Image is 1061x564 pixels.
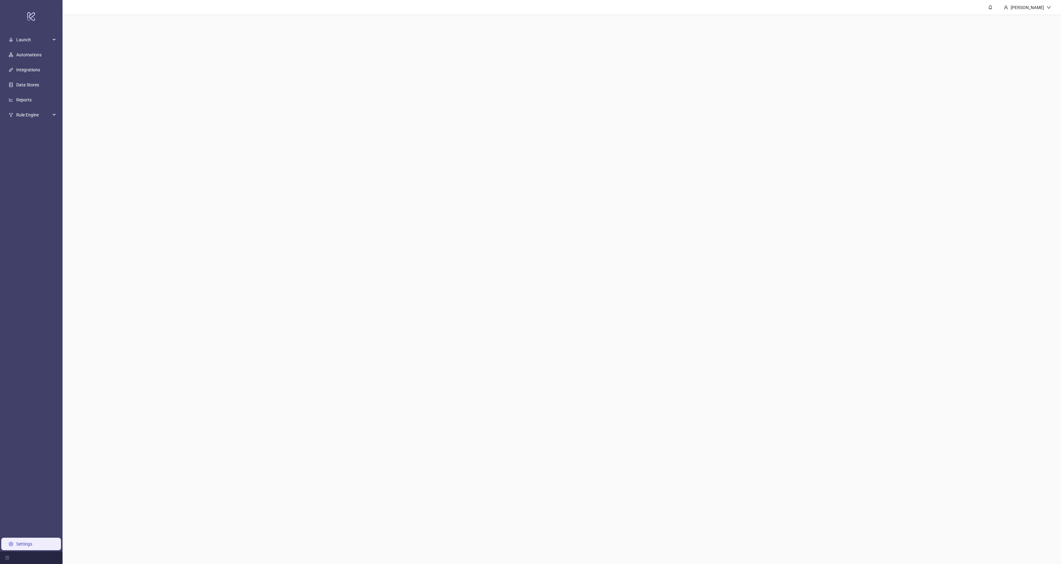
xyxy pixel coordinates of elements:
[1047,5,1051,10] span: down
[5,556,9,560] span: menu-fold
[16,33,51,46] span: Launch
[1004,5,1008,10] span: user
[16,67,40,72] a: Integrations
[16,97,32,102] a: Reports
[16,541,32,546] a: Settings
[988,5,993,9] span: bell
[1008,4,1047,11] div: [PERSON_NAME]
[16,109,51,121] span: Rule Engine
[16,52,42,57] a: Automations
[16,82,39,87] a: Data Stores
[9,38,13,42] span: rocket
[9,113,13,117] span: fork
